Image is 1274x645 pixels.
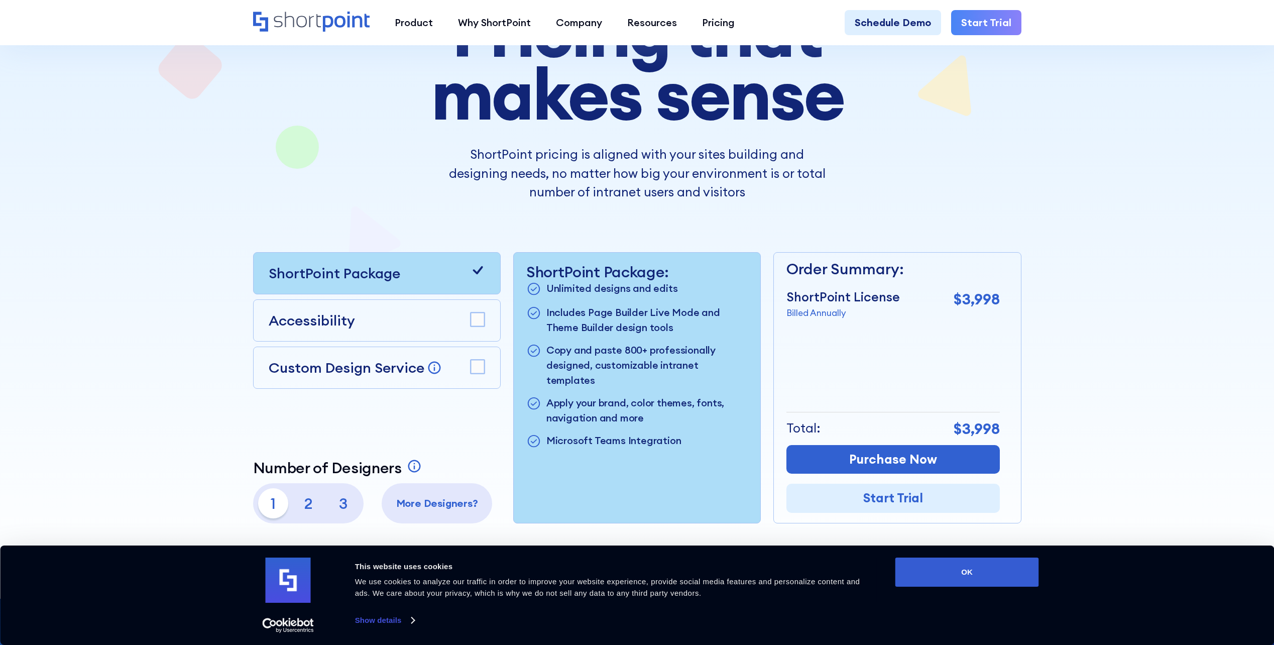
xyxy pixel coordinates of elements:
img: logo [266,558,311,603]
a: Company [543,10,615,35]
p: 3 [328,488,359,518]
p: More Designers? [387,496,487,511]
a: Show details [355,613,414,628]
p: 2 [293,488,323,518]
p: ShortPoint pricing is aligned with your sites building and designing needs, no matter how big you... [449,145,826,202]
p: Unlimited designs and edits [546,281,678,297]
p: Microsoft Teams Integration [546,433,681,450]
div: Pricing [702,15,735,30]
p: Apply your brand, color themes, fonts, navigation and more [546,395,748,425]
p: Number of Designers [253,459,402,477]
div: Company [556,15,602,30]
p: 1 [258,488,288,518]
p: Order Summary: [786,258,1000,280]
p: ShortPoint Package [269,263,400,284]
a: Purchase Now [786,445,1000,474]
a: Why ShortPoint [445,10,543,35]
p: Copy and paste 800+ professionally designed, customizable intranet templates [546,343,748,388]
a: Pricing [689,10,747,35]
a: Number of Designers [253,459,424,477]
a: Start Trial [951,10,1021,35]
p: ShortPoint License [786,288,900,307]
a: Resources [615,10,689,35]
a: Schedule Demo [845,10,941,35]
div: Product [395,15,433,30]
a: Home [253,12,370,33]
div: This website uses cookies [355,561,873,573]
p: Custom Design Service [269,359,424,377]
p: Accessibility [269,310,355,331]
div: Why ShortPoint [458,15,531,30]
p: Includes Page Builder Live Mode and Theme Builder design tools [546,305,748,335]
a: Usercentrics Cookiebot - opens in a new window [244,618,332,633]
a: Product [382,10,445,35]
p: Billed Annually [786,306,900,319]
span: We use cookies to analyze our traffic in order to improve your website experience, provide social... [355,577,860,597]
a: Start Trial [786,484,1000,513]
button: OK [895,558,1039,587]
p: Total: [786,419,821,438]
p: ShortPoint Package: [526,263,748,281]
div: Resources [627,15,677,30]
p: $3,998 [954,288,1000,310]
p: $3,998 [954,417,1000,440]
